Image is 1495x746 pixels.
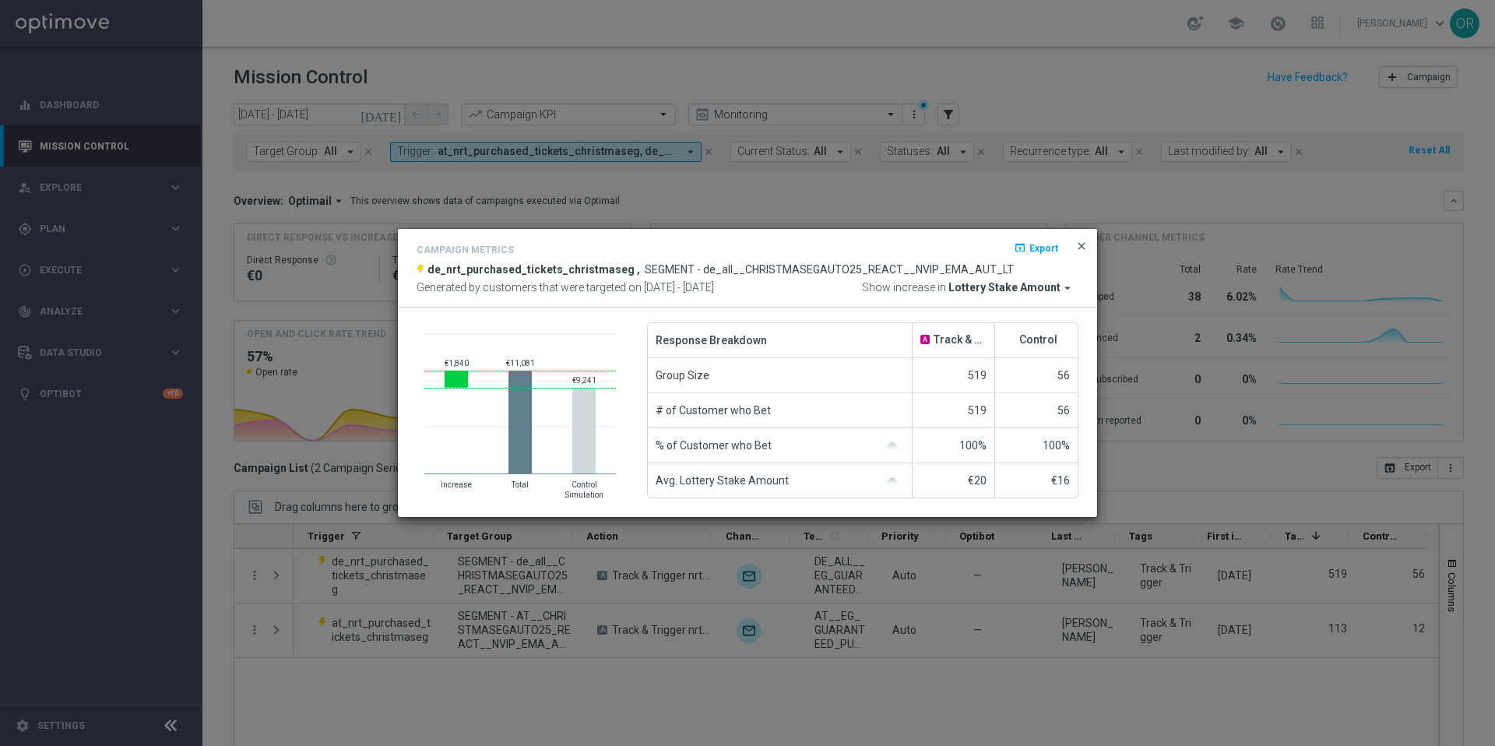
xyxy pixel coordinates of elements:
span: Export [1029,242,1058,253]
span: 100% [959,439,987,452]
h4: Campaign Metrics [417,245,514,255]
button: open_in_browser Export [1012,238,1060,257]
span: 519 [968,404,987,417]
span: Response Breakdown [656,323,767,357]
span: €16 [1051,474,1070,487]
text: €9,241 [572,376,596,385]
span: €20 [968,474,987,487]
span: Generated by customers that were targeted on [417,281,642,294]
text: Total [511,480,529,489]
span: de_nrt_purchased_tickets_christmaseg [427,263,635,276]
text: €11,081 [506,359,535,368]
span: Track & Trigger nrt_purchased_tickets [934,333,987,347]
span: # of Customer who Bet [656,393,771,428]
span: SEGMENT - de_all__CHRISTMASEGAUTO25_REACT__NVIP_EMA_AUT_LT [645,263,1014,276]
span: Group Size [656,358,709,392]
text: Control Simulation [565,480,603,499]
span: Avg. Lottery Stake Amount [656,463,789,498]
span: Control [1019,333,1057,347]
button: Lottery Stake Amount arrow_drop_down [948,281,1078,295]
span: 100% [1043,439,1070,452]
img: gaussianGrey.svg [881,477,904,485]
img: gaussianGrey.svg [881,442,904,450]
i: open_in_browser [1014,241,1026,254]
span: [DATE] - [DATE] [644,281,714,294]
span: 56 [1057,369,1070,382]
span: % of Customer who Bet [656,428,772,463]
span: , [637,263,640,276]
text: €1,840 [445,359,469,368]
span: close [1075,240,1088,252]
span: Show increase in [862,281,946,295]
span: 519 [968,369,987,382]
i: arrow_drop_down [1061,281,1075,295]
span: Lottery Stake Amount [948,281,1061,295]
span: A [920,335,930,344]
span: 56 [1057,404,1070,417]
text: Increase [441,480,472,489]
